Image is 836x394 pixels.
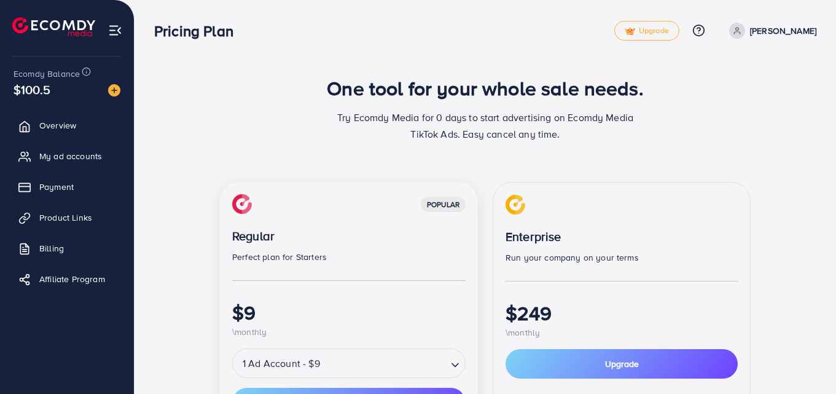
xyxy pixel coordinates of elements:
[506,229,738,244] p: Enterprise
[232,229,466,243] p: Regular
[14,81,50,98] span: $100.5
[39,242,64,254] span: Billing
[332,109,639,143] p: Try Ecomdy Media for 0 days to start advertising on Ecomdy Media TikTok Ads. Easy cancel any time.
[327,76,644,100] h1: One tool for your whole sale needs.
[625,26,669,36] span: Upgrade
[108,84,120,97] img: image
[506,250,738,265] p: Run your company on your terms
[232,349,466,378] div: Search for option
[12,17,95,36] img: logo
[506,326,540,339] span: \monthly
[9,113,125,138] a: Overview
[9,205,125,230] a: Product Links
[108,23,122,37] img: menu
[9,144,125,168] a: My ad accounts
[724,23,816,39] a: [PERSON_NAME]
[614,21,679,41] a: tickUpgrade
[421,197,466,212] div: popular
[232,326,267,338] span: \monthly
[625,27,635,36] img: tick
[506,301,738,325] h1: $249
[240,352,322,374] span: 1 Ad Account - $9
[39,150,102,162] span: My ad accounts
[14,68,80,80] span: Ecomdy Balance
[506,349,738,379] button: Upgrade
[232,250,466,264] p: Perfect plan for Starters
[39,211,92,224] span: Product Links
[232,194,252,214] img: img
[154,22,243,40] h3: Pricing Plan
[9,267,125,291] a: Affiliate Program
[750,23,816,38] p: [PERSON_NAME]
[39,181,74,193] span: Payment
[232,301,466,324] h1: $9
[9,236,125,261] a: Billing
[784,339,827,385] iframe: Chat
[506,195,525,215] img: img
[39,119,76,132] span: Overview
[9,175,125,199] a: Payment
[324,353,446,374] input: Search for option
[605,358,639,370] span: Upgrade
[39,273,105,285] span: Affiliate Program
